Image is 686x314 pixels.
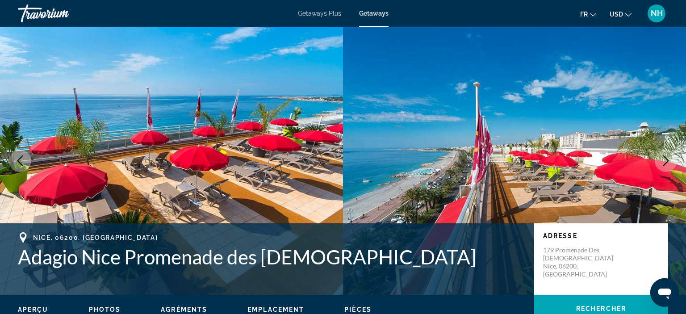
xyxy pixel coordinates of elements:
h1: Adagio Nice Promenade des [DEMOGRAPHIC_DATA] [18,245,525,268]
span: NH [651,9,663,18]
p: 179 Promenade des [DEMOGRAPHIC_DATA] Nice, 06200, [GEOGRAPHIC_DATA] [543,246,615,278]
span: fr [580,11,588,18]
button: Agréments [161,306,207,314]
span: Agréments [161,306,207,313]
button: Next image [655,150,677,172]
span: Nice, 06200, [GEOGRAPHIC_DATA] [33,234,158,241]
a: Getaways [359,10,389,17]
button: Photos [89,306,121,314]
a: Getaways Plus [298,10,341,17]
span: Photos [89,306,121,313]
button: Aperçu [18,306,49,314]
span: Pièces [344,306,372,313]
button: Pièces [344,306,372,314]
button: Previous image [9,150,31,172]
button: User Menu [645,4,668,23]
p: Adresse [543,232,659,239]
button: Change currency [610,8,632,21]
span: Rechercher [576,305,626,312]
span: Emplacement [247,306,304,313]
span: USD [610,11,623,18]
iframe: Bouton de lancement de la fenêtre de messagerie [650,278,679,307]
span: Aperçu [18,306,49,313]
button: Change language [580,8,596,21]
button: Emplacement [247,306,304,314]
a: Travorium [18,2,107,25]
